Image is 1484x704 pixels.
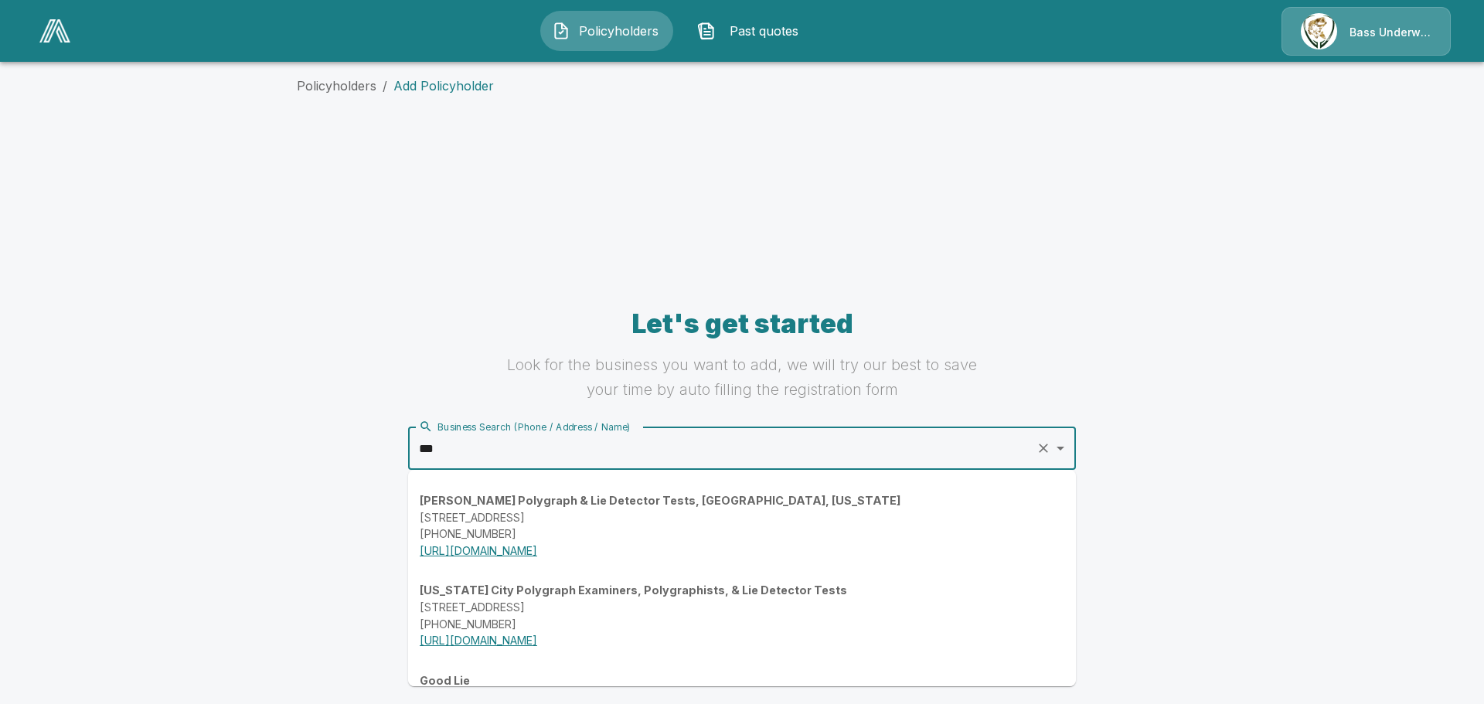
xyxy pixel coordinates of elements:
[420,525,1064,542] p: [PHONE_NUMBER]
[686,11,819,51] button: Past quotes IconPast quotes
[420,494,900,507] strong: [PERSON_NAME] Polygraph & Lie Detector Tests, [GEOGRAPHIC_DATA], [US_STATE]
[497,352,987,402] h6: Look for the business you want to add, we will try our best to save your time by auto filling the...
[383,77,387,95] li: /
[420,616,1064,633] p: [PHONE_NUMBER]
[297,77,1187,95] nav: breadcrumb
[393,77,494,95] p: Add Policyholder
[552,22,570,40] img: Policyholders Icon
[419,420,631,434] div: Business Search (Phone / Address / Name)
[297,78,376,94] a: Policyholders
[420,634,537,647] a: [URL][DOMAIN_NAME]
[420,544,537,557] a: [URL][DOMAIN_NAME]
[39,19,70,43] img: AA Logo
[577,22,662,40] span: Policyholders
[420,583,847,597] strong: [US_STATE] City Polygraph Examiners, Polygraphists, & Lie Detector Tests
[722,22,807,40] span: Past quotes
[420,674,470,687] strong: Good Lie
[540,11,673,51] button: Policyholders IconPolicyholders
[420,509,1064,526] p: [STREET_ADDRESS]
[497,308,987,340] h4: Let's get started
[420,599,1064,616] p: [STREET_ADDRESS]
[697,22,716,40] img: Past quotes Icon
